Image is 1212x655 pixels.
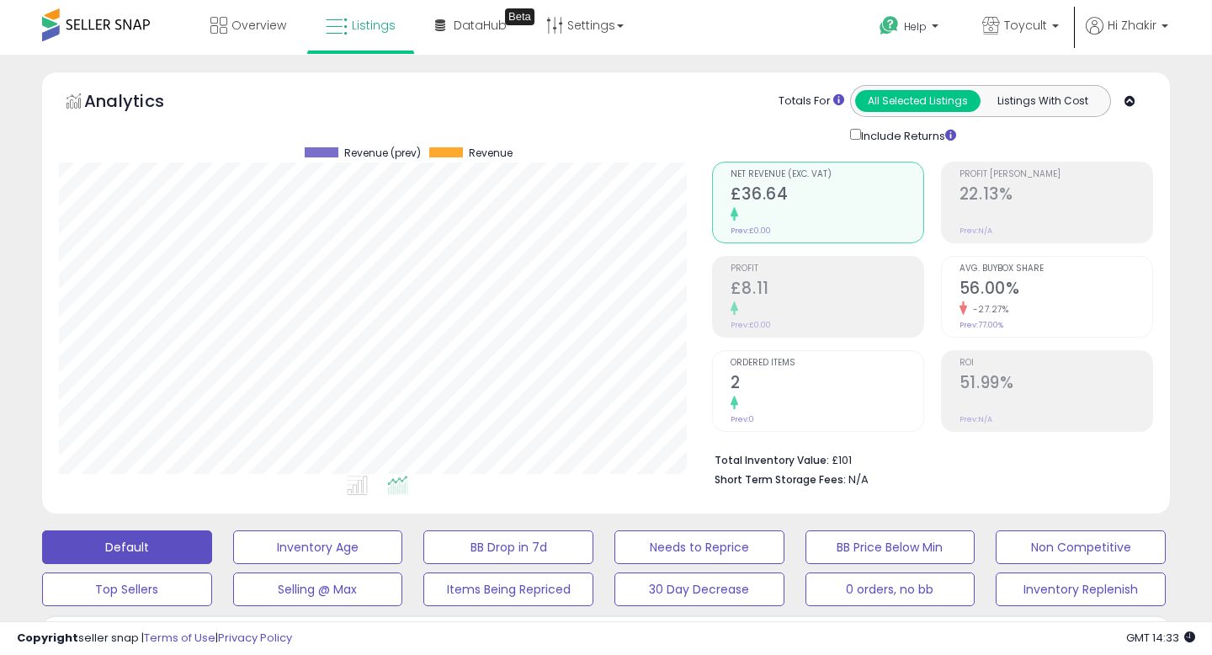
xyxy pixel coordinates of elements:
span: Toycult [1004,17,1047,34]
small: -27.27% [967,303,1009,316]
h2: 51.99% [959,373,1152,396]
div: Include Returns [837,125,976,145]
span: N/A [848,471,869,487]
strong: Copyright [17,630,78,646]
button: Non Competitive [996,530,1166,564]
button: Inventory Age [233,530,403,564]
span: Hi Zhakir [1108,17,1156,34]
button: BB Drop in 7d [423,530,593,564]
i: Get Help [879,15,900,36]
small: Prev: 77.00% [959,320,1003,330]
button: 0 orders, no bb [805,572,975,606]
a: Privacy Policy [218,630,292,646]
span: Revenue (prev) [344,147,421,159]
span: 2025-09-11 14:33 GMT [1126,630,1195,646]
div: seller snap | | [17,631,292,647]
div: Tooltip anchor [505,8,534,25]
a: Help [866,3,955,55]
button: Default [42,530,212,564]
button: Top Sellers [42,572,212,606]
button: Items Being Repriced [423,572,593,606]
button: Inventory Replenish [996,572,1166,606]
small: Prev: N/A [959,414,992,424]
span: Revenue [469,147,513,159]
span: Ordered Items [731,359,923,368]
h2: 2 [731,373,923,396]
small: Prev: N/A [959,226,992,236]
li: £101 [715,449,1140,469]
span: Listings [352,17,396,34]
span: Net Revenue (Exc. VAT) [731,170,923,179]
button: BB Price Below Min [805,530,975,564]
small: Prev: 0 [731,414,754,424]
small: Prev: £0.00 [731,226,771,236]
button: Listings With Cost [980,90,1105,112]
button: 30 Day Decrease [614,572,784,606]
span: ROI [959,359,1152,368]
button: All Selected Listings [855,90,981,112]
b: Short Term Storage Fees: [715,472,846,487]
h2: £8.11 [731,279,923,301]
span: Help [904,19,927,34]
h2: £36.64 [731,184,923,207]
small: Prev: £0.00 [731,320,771,330]
button: Needs to Reprice [614,530,784,564]
span: Profit [731,264,923,274]
a: Terms of Use [144,630,215,646]
div: Totals For [779,93,844,109]
h2: 22.13% [959,184,1152,207]
span: Profit [PERSON_NAME] [959,170,1152,179]
button: Selling @ Max [233,572,403,606]
h5: Analytics [84,89,197,117]
a: Hi Zhakir [1086,17,1168,55]
span: Avg. Buybox Share [959,264,1152,274]
h2: 56.00% [959,279,1152,301]
b: Total Inventory Value: [715,453,829,467]
span: DataHub [454,17,507,34]
span: Overview [231,17,286,34]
